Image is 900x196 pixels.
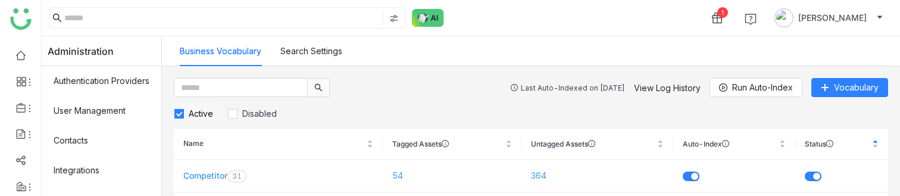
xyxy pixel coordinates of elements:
[183,170,227,181] a: Competitor
[232,170,237,182] p: 3
[42,155,161,185] a: Integrations
[774,8,793,27] img: avatar
[389,14,399,23] img: search-type.svg
[383,160,521,192] td: 54
[834,81,879,94] span: Vocabulary
[237,170,242,182] p: 1
[412,9,444,27] img: ask-buddy-normal.svg
[392,140,503,147] span: Tagged Assets
[42,126,161,155] a: Contacts
[710,78,802,97] button: Run Auto-Index
[42,96,161,126] a: User Management
[772,8,886,27] button: [PERSON_NAME]
[717,7,728,18] div: 1
[798,11,867,24] span: [PERSON_NAME]
[10,8,32,30] img: logo
[683,140,777,147] span: Auto-Index
[521,160,673,192] td: 364
[745,13,757,25] img: help.svg
[48,36,114,66] span: Administration
[237,108,282,119] span: Disabled
[732,81,793,94] span: Run Auto-Index
[811,78,888,97] button: Vocabulary
[805,140,870,147] span: Status
[634,83,701,93] a: View Log History
[227,170,246,182] nz-badge-sup: 31
[184,108,218,119] span: Active
[42,66,161,96] a: Authentication Providers
[180,46,261,56] a: Business Vocabulary
[521,83,625,92] div: Last Auto-Indexed on [DATE]
[280,46,342,56] a: Search Settings
[531,140,654,147] span: Untagged Assets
